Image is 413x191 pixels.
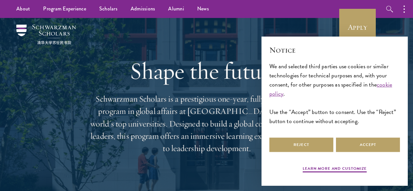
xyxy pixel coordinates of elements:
[89,57,324,85] h1: Shape the future.
[269,80,392,98] a: cookie policy
[339,9,376,45] a: Apply
[303,166,367,173] button: Learn more and customize
[269,44,400,56] h2: Notice
[269,137,333,152] button: Reject
[336,137,400,152] button: Accept
[269,62,400,126] div: We and selected third parties use cookies or similar technologies for technical purposes and, wit...
[89,93,324,155] p: Schwarzman Scholars is a prestigious one-year, fully funded master’s program in global affairs at...
[16,24,76,44] img: Schwarzman Scholars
